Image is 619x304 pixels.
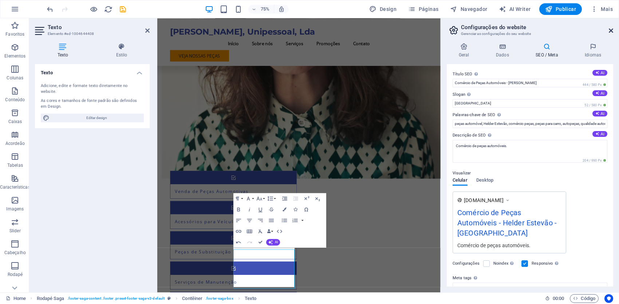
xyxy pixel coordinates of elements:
button: Redo (Ctrl+Shift+Z) [244,237,255,248]
button: Ordered List [300,215,305,226]
span: Desktop [476,176,494,186]
button: Navegador [447,3,490,15]
nav: breadcrumb [37,294,257,303]
button: Paragraph Format [233,193,244,204]
h4: Texto [35,43,94,58]
button: Align Center [244,215,255,226]
h3: Gerenciar as configurações do seu website [461,31,599,37]
i: Este elemento é uma predefinição personalizável [167,296,171,300]
input: Slogan... [453,99,607,108]
span: Rodapé Saga [37,294,64,303]
button: Align Right [255,215,266,226]
p: Favoritos [5,31,24,37]
p: Caixas [8,119,22,125]
p: Cabeçalho [4,250,26,256]
span: [DOMAIN_NAME] [464,197,504,204]
h4: Texto [35,64,150,77]
label: Configurações [453,259,480,268]
span: Navegador [450,5,487,13]
span: AI [275,240,278,244]
span: Clique para selecionar. Clique duas vezes para editar [245,294,256,303]
a: Clique para cancelar a seleção. Clique duas vezes para abrir as Páginas [6,294,26,303]
button: Data Bindings [266,226,274,237]
div: Comércio de Peças Automóveis - Helder Estevão - [GEOGRAPHIC_DATA] [457,207,561,242]
button: Título SEO [592,70,607,76]
button: AI [266,239,280,245]
h2: Configurações do website [461,24,613,31]
label: Título SEO [453,70,607,79]
span: AI Writer [499,5,531,13]
label: Noindex [493,259,517,268]
i: Ao redimensionar, ajusta automaticamente o nível de zoom para caber no dispositivo escolhido. [278,6,285,12]
h6: 75% [259,5,271,13]
h4: Idiomas [573,43,613,58]
button: Confirm (Ctrl+⏎) [255,237,266,248]
span: Design [369,5,397,13]
div: Visualizar [453,178,493,192]
span: . footer-saga-content .footer .preset-footer-saga-v3-default [67,294,165,303]
label: Descrição de SEO [453,131,607,140]
button: Ordered List [290,215,301,226]
button: Icons [290,204,301,215]
button: Slogan [592,90,607,96]
button: Unordered List [279,215,290,226]
h4: Geral [447,43,484,58]
span: . footer-saga-box [205,294,233,303]
button: Clear Formatting [255,226,266,237]
button: Font Size [255,193,266,204]
span: 444 / 580 Px [581,82,607,87]
button: Insert Table [244,226,255,237]
p: Slider [9,228,21,234]
h4: Estilo [94,43,150,58]
span: Publicar [545,5,576,13]
div: Design (Ctrl+Alt+Y) [366,3,399,15]
p: Colunas [7,75,23,81]
button: Publicar [539,3,582,15]
span: 204 / 990 Px [581,158,607,163]
span: Páginas [408,5,438,13]
button: Palavras-chave de SEO [592,111,607,117]
label: Slogan [453,90,607,99]
span: Código [573,294,595,303]
button: Insert Link [233,226,244,237]
label: Meta tags [453,274,607,283]
p: Visualizar [453,169,471,178]
h4: SEO / Meta [524,43,573,58]
button: Editar design [41,114,144,122]
div: Comércio de peças automóveis. [457,241,561,249]
button: Strikethrough [266,204,277,215]
p: Tabelas [7,162,23,168]
p: Conteúdo [5,97,25,103]
button: Mais [588,3,616,15]
p: Acordeão [5,141,25,146]
button: Underline (Ctrl+U) [255,204,266,215]
span: 52 / 580 Px [583,103,607,108]
label: Palavras-chave de SEO [453,111,607,119]
p: Rodapé [8,272,23,277]
button: HTML [275,226,285,237]
button: Decrease Indent [291,193,301,204]
button: Superscript [301,193,312,204]
button: Usercentrics [604,294,613,303]
span: Editar design [52,114,142,122]
p: Imagens [6,206,24,212]
h4: Dados [484,43,524,58]
button: Align Justify [266,215,277,226]
p: Elementos [4,53,25,59]
button: 75% [248,5,274,13]
button: Font Family [244,193,255,204]
span: Mais [591,5,613,13]
button: Italic (Ctrl+I) [244,204,255,215]
button: Descrição de SEO [592,131,607,137]
span: 00 00 [553,294,564,303]
button: Special Characters [301,204,312,215]
button: Design [366,3,399,15]
button: Colors [279,204,290,215]
div: As cores e tamanhos de fonte padrão são definidos em Design. [41,98,144,110]
button: Undo (Ctrl+Z) [233,237,244,248]
button: Line Height [266,193,277,204]
button: Align Left [233,215,244,226]
span: Celular [453,176,468,186]
label: Responsivo [532,259,560,268]
button: Páginas [405,3,441,15]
